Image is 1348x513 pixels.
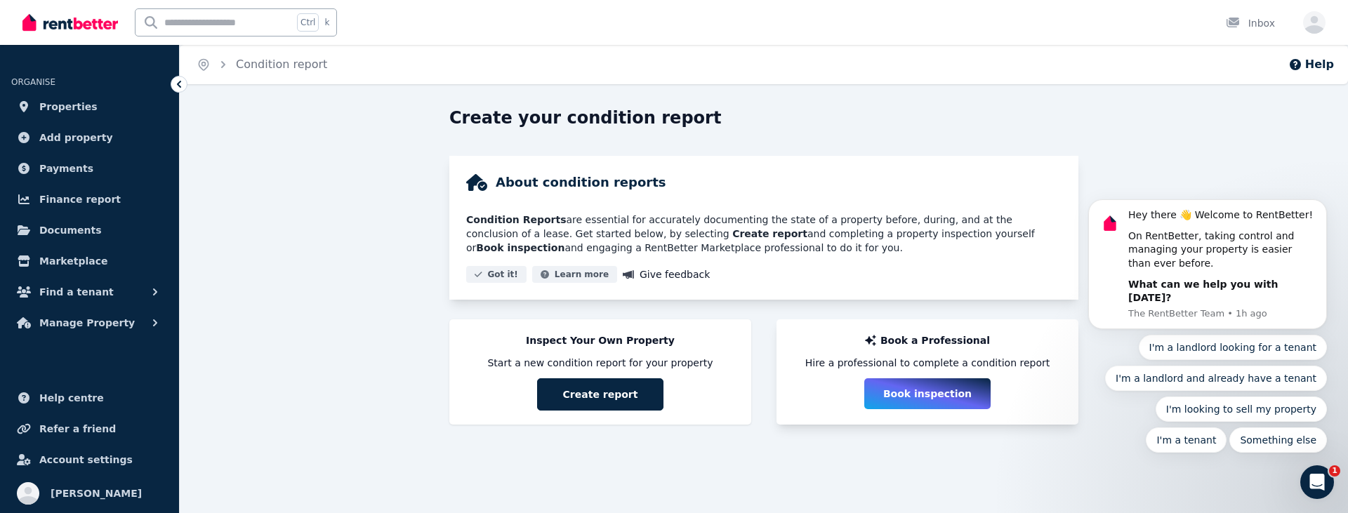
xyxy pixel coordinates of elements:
span: Start a new condition report for your property [487,356,713,370]
span: Refer a friend [39,420,116,437]
span: Manage Property [39,314,135,331]
span: 1 [1329,465,1340,477]
button: Create report [537,378,663,411]
a: Condition report [236,58,327,71]
strong: Condition Reports [466,214,566,225]
span: Payments [39,160,93,177]
span: Account settings [39,451,133,468]
span: Ctrl [297,13,319,32]
a: Marketplace [11,247,168,275]
span: k [324,17,329,28]
p: Inspect Your Own Property [526,333,675,347]
a: Documents [11,216,168,244]
a: Help centre [11,384,168,412]
span: Find a tenant [39,284,114,300]
a: Properties [11,93,168,121]
a: Refer a friend [11,415,168,443]
button: Learn more [532,266,617,283]
button: Help [1288,56,1334,73]
a: Payments [11,154,168,182]
h2: About condition reports [496,173,666,192]
span: ORGANISE [11,77,55,87]
span: Help centre [39,389,104,406]
p: are essential for accurately documenting the state of a property before, during, and at the concl... [466,213,1062,255]
button: Got it! [466,266,527,283]
div: Inbox [1226,16,1275,30]
span: Finance report [39,191,121,208]
strong: Create report [732,228,807,239]
a: Add property [11,124,168,152]
button: Manage Property [11,309,168,337]
h1: Create your condition report [449,107,721,129]
span: Marketplace [39,253,107,269]
button: Book inspection [864,378,991,409]
iframe: Intercom live chat [1300,465,1334,499]
strong: Book inspection [476,242,564,253]
span: Hire a professional to complete a condition report [805,356,1050,370]
a: Give feedback [623,266,710,283]
iframe: Intercom notifications message [1067,74,1348,475]
a: Account settings [11,446,168,474]
span: Properties [39,98,98,115]
p: Book a Professional [880,333,990,347]
nav: Breadcrumb [180,45,344,84]
a: Finance report [11,185,168,213]
span: Documents [39,222,102,239]
span: Add property [39,129,113,146]
span: [PERSON_NAME] [51,485,142,502]
img: RentBetter [22,12,118,33]
button: Find a tenant [11,278,168,306]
